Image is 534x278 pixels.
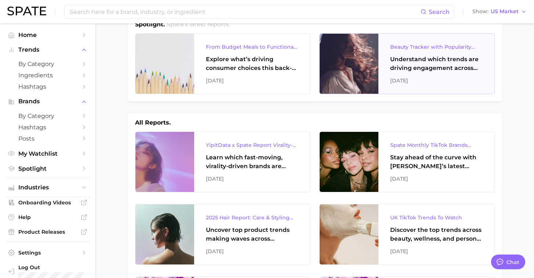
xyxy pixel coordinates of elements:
[206,247,298,256] div: [DATE]
[6,148,90,159] a: My Watchlist
[18,150,77,157] span: My Watchlist
[18,72,77,79] span: Ingredients
[206,55,298,73] div: Explore what’s driving consumer choices this back-to-school season From budget-friendly meals to ...
[135,131,310,192] a: YipitData x Spate Report Virality-Driven Brands Are Taking a Slice of the Beauty PieLearn which f...
[6,226,90,237] a: Product Releases
[6,182,90,193] button: Industries
[18,83,77,90] span: Hashtags
[6,122,90,133] a: Hashtags
[18,199,77,206] span: Onboarding Videos
[18,98,77,105] span: Brands
[6,96,90,107] button: Brands
[6,29,90,41] a: Home
[206,153,298,171] div: Learn which fast-moving, virality-driven brands are leading the pack, the risks of viral growth, ...
[18,249,77,256] span: Settings
[6,58,90,70] a: by Category
[206,141,298,149] div: YipitData x Spate Report Virality-Driven Brands Are Taking a Slice of the Beauty Pie
[7,7,46,15] img: SPATE
[471,7,528,16] button: ShowUS Market
[18,31,77,38] span: Home
[6,70,90,81] a: Ingredients
[390,247,483,256] div: [DATE]
[6,44,90,55] button: Trends
[472,10,488,14] span: Show
[167,20,230,29] h2: Spate's latest reports.
[18,264,84,271] span: Log Out
[390,153,483,171] div: Stay ahead of the curve with [PERSON_NAME]’s latest monthly tracker, spotlighting the fastest-gro...
[206,174,298,183] div: [DATE]
[69,5,421,18] input: Search here for a brand, industry, or ingredient
[135,118,171,127] h1: All Reports.
[390,213,483,222] div: UK TikTok Trends To Watch
[390,141,483,149] div: Spate Monthly TikTok Brands Tracker
[18,47,77,53] span: Trends
[206,213,298,222] div: 2025 Hair Report: Care & Styling Products
[319,131,495,192] a: Spate Monthly TikTok Brands TrackerStay ahead of the curve with [PERSON_NAME]’s latest monthly tr...
[6,163,90,174] a: Spotlight
[6,212,90,223] a: Help
[206,42,298,51] div: From Budget Meals to Functional Snacks: Food & Beverage Trends Shaping Consumer Behavior This Sch...
[319,204,495,265] a: UK TikTok Trends To WatchDiscover the top trends across beauty, wellness, and personal care on Ti...
[6,133,90,144] a: Posts
[390,76,483,85] div: [DATE]
[6,110,90,122] a: by Category
[429,8,450,15] span: Search
[135,20,165,29] h1: Spotlight.
[206,226,298,243] div: Uncover top product trends making waves across platforms — along with key insights into benefits,...
[18,60,77,67] span: by Category
[18,112,77,119] span: by Category
[6,247,90,258] a: Settings
[135,33,310,94] a: From Budget Meals to Functional Snacks: Food & Beverage Trends Shaping Consumer Behavior This Sch...
[18,214,77,220] span: Help
[18,124,77,131] span: Hashtags
[6,197,90,208] a: Onboarding Videos
[18,135,77,142] span: Posts
[390,174,483,183] div: [DATE]
[206,76,298,85] div: [DATE]
[18,165,77,172] span: Spotlight
[390,42,483,51] div: Beauty Tracker with Popularity Index
[319,33,495,94] a: Beauty Tracker with Popularity IndexUnderstand which trends are driving engagement across platfor...
[390,226,483,243] div: Discover the top trends across beauty, wellness, and personal care on TikTok [GEOGRAPHIC_DATA].
[6,81,90,92] a: Hashtags
[135,204,310,265] a: 2025 Hair Report: Care & Styling ProductsUncover top product trends making waves across platforms...
[390,55,483,73] div: Understand which trends are driving engagement across platforms in the skin, hair, makeup, and fr...
[491,10,519,14] span: US Market
[18,229,77,235] span: Product Releases
[18,184,77,191] span: Industries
